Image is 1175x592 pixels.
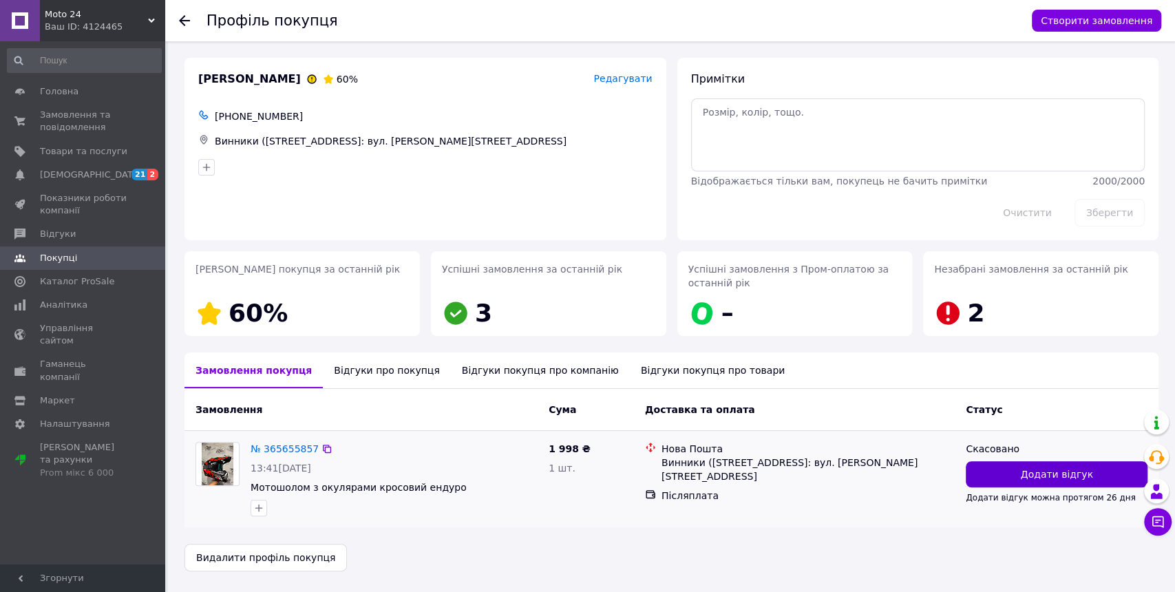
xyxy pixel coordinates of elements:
[40,85,78,98] span: Головна
[40,192,127,217] span: Показники роботи компанії
[1144,508,1172,536] button: Чат з покупцем
[147,169,158,180] span: 2
[195,264,400,275] span: [PERSON_NAME] покупця за останній рік
[212,107,655,126] div: [PHONE_NUMBER]
[475,299,492,327] span: 3
[184,352,323,388] div: Замовлення покупця
[131,169,147,180] span: 21
[688,264,889,288] span: Успішні замовлення з Пром-оплатою за останній рік
[198,72,301,87] span: [PERSON_NAME]
[645,404,755,415] span: Доставка та оплата
[251,482,467,493] a: Мотошолом з окулярами кросовий ендуро
[451,352,630,388] div: Відгуки покупця про компанію
[337,74,358,85] span: 60%
[40,322,127,347] span: Управління сайтом
[40,467,127,479] div: Prom мікс 6 000
[661,456,955,483] div: Винники ([STREET_ADDRESS]: вул. [PERSON_NAME][STREET_ADDRESS]
[229,299,288,327] span: 60%
[195,442,240,486] a: Фото товару
[7,48,162,73] input: Пошук
[184,544,347,571] button: Видалити профіль покупця
[661,442,955,456] div: Нова Пошта
[45,21,165,33] div: Ваш ID: 4124465
[40,299,87,311] span: Аналітика
[202,443,234,485] img: Фото товару
[549,404,576,415] span: Cума
[966,404,1002,415] span: Статус
[442,264,622,275] span: Успішні замовлення за останній рік
[40,441,127,479] span: [PERSON_NAME] та рахунки
[212,131,655,151] div: Винники ([STREET_ADDRESS]: вул. [PERSON_NAME][STREET_ADDRESS]
[40,418,110,430] span: Налаштування
[251,443,319,454] a: № 365655857
[549,443,591,454] span: 1 998 ₴
[593,73,652,84] span: Редагувати
[1032,10,1161,32] button: Створити замовлення
[967,299,984,327] span: 2
[1020,467,1092,481] span: Додати відгук
[40,145,127,158] span: Товари та послуги
[40,358,127,383] span: Гаманець компанії
[40,109,127,134] span: Замовлення та повідомлення
[40,394,75,407] span: Маркет
[630,352,796,388] div: Відгуки покупця про товари
[691,72,745,85] span: Примітки
[661,489,955,503] div: Післяплата
[934,264,1128,275] span: Незабрані замовлення за останній рік
[207,12,338,29] h1: Профіль покупця
[323,352,450,388] div: Відгуки про покупця
[40,275,114,288] span: Каталог ProSale
[966,442,1147,456] div: Скасовано
[966,461,1147,487] button: Додати відгук
[549,463,575,474] span: 1 шт.
[1092,176,1145,187] span: 2000 / 2000
[691,176,988,187] span: Відображається тільки вам, покупець не бачить примітки
[40,228,76,240] span: Відгуки
[40,252,77,264] span: Покупці
[179,14,190,28] div: Повернутися назад
[721,299,734,327] span: –
[195,404,262,415] span: Замовлення
[966,493,1135,503] span: Додати відгук можна протягом 26 дня
[45,8,148,21] span: Moto 24
[251,463,311,474] span: 13:41[DATE]
[40,169,142,181] span: [DEMOGRAPHIC_DATA]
